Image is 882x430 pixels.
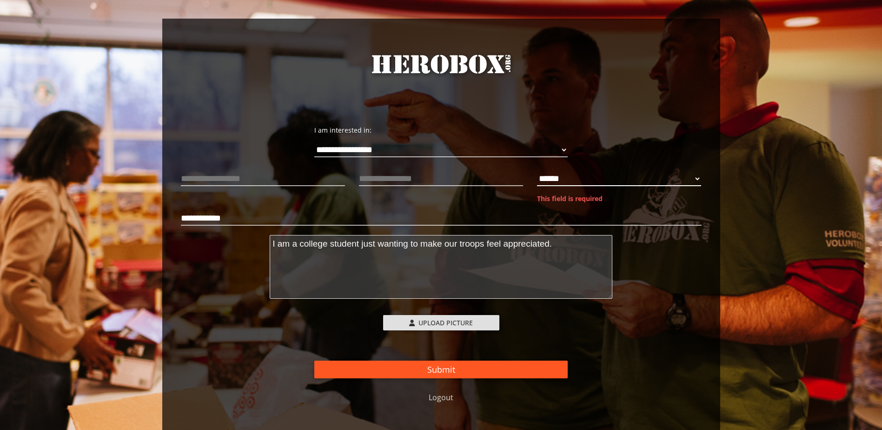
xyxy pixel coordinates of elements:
[537,194,603,203] span: This field is required
[314,125,568,135] p: I am interested in:
[181,51,702,94] a: HeroBox
[314,361,568,378] button: Submit
[418,318,473,327] span: Upload Picture
[429,392,453,403] a: Logout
